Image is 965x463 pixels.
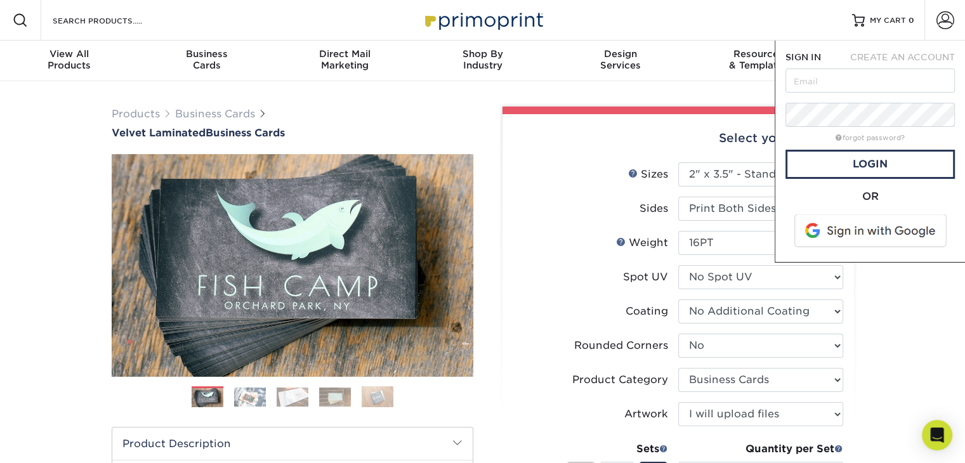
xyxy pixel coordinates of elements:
div: Services [551,48,689,71]
div: Select your options: [513,114,844,162]
img: Primoprint [419,6,546,34]
span: SIGN IN [785,52,821,62]
div: & Templates [689,48,827,71]
div: Weight [616,235,668,251]
img: Business Cards 05 [362,386,393,408]
img: Business Cards 03 [277,388,308,407]
a: forgot password? [836,134,905,142]
div: Rounded Corners [574,338,668,353]
div: Quantity per Set [678,441,843,457]
a: Products [112,108,160,120]
div: Marketing [276,48,414,71]
span: Velvet Laminated [112,127,206,139]
input: Email [785,68,955,93]
div: OR [785,189,955,204]
span: CREATE AN ACCOUNT [850,52,955,62]
a: Velvet LaminatedBusiness Cards [112,127,473,139]
div: Spot UV [623,270,668,285]
div: Industry [414,48,551,71]
div: Artwork [624,407,668,422]
iframe: Google Customer Reviews [3,424,108,459]
a: Login [785,150,955,179]
span: Resources [689,48,827,60]
img: Business Cards 02 [234,388,266,407]
span: Direct Mail [276,48,414,60]
div: Sets [567,441,668,457]
input: SEARCH PRODUCTS..... [51,13,175,28]
div: Cards [138,48,275,71]
div: Sides [640,201,668,216]
a: DesignServices [551,41,689,81]
a: Shop ByIndustry [414,41,551,81]
div: Product Category [572,372,668,388]
img: Velvet Laminated 01 [112,84,473,446]
span: MY CART [870,15,906,26]
h2: Product Description [112,427,473,460]
a: Business Cards [175,108,255,120]
img: Business Cards 04 [319,388,351,407]
div: Open Intercom Messenger [922,420,952,450]
img: Business Cards 01 [192,382,223,414]
span: Design [551,48,689,60]
a: Direct MailMarketing [276,41,414,81]
h1: Business Cards [112,127,473,139]
a: Resources& Templates [689,41,827,81]
div: Sizes [628,167,668,182]
a: BusinessCards [138,41,275,81]
div: Coating [626,304,668,319]
span: Business [138,48,275,60]
span: Shop By [414,48,551,60]
span: 0 [909,16,914,25]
